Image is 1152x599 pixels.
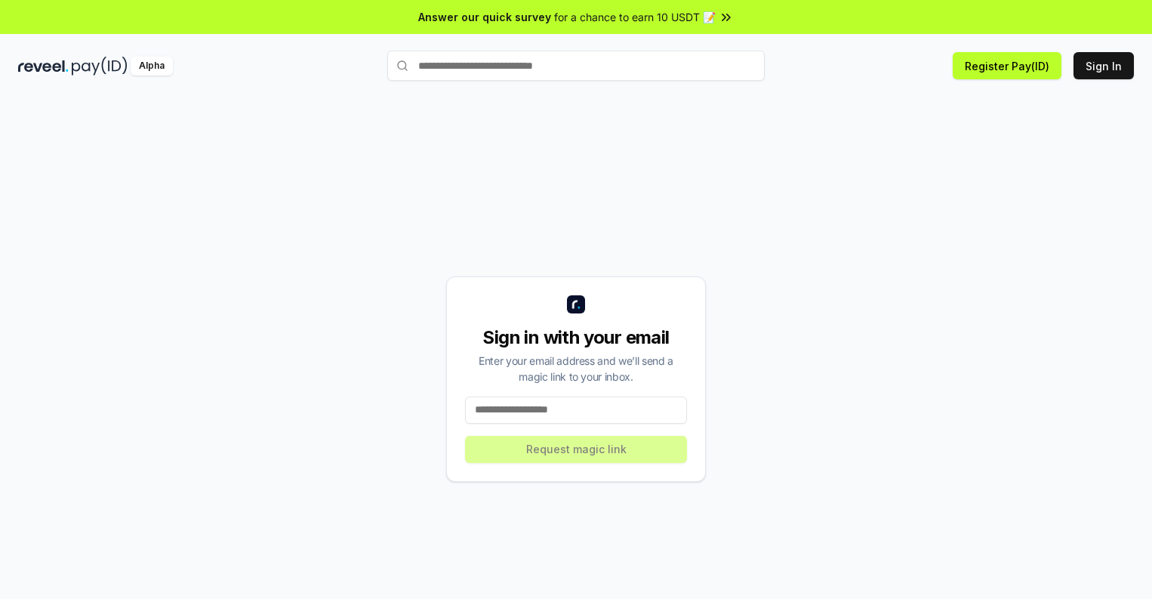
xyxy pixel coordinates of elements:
img: reveel_dark [18,57,69,76]
button: Register Pay(ID) [953,52,1061,79]
button: Sign In [1073,52,1134,79]
img: logo_small [567,295,585,313]
div: Alpha [131,57,173,76]
div: Sign in with your email [465,326,687,350]
span: for a chance to earn 10 USDT 📝 [554,9,716,25]
span: Answer our quick survey [418,9,551,25]
img: pay_id [72,57,128,76]
div: Enter your email address and we’ll send a magic link to your inbox. [465,353,687,384]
